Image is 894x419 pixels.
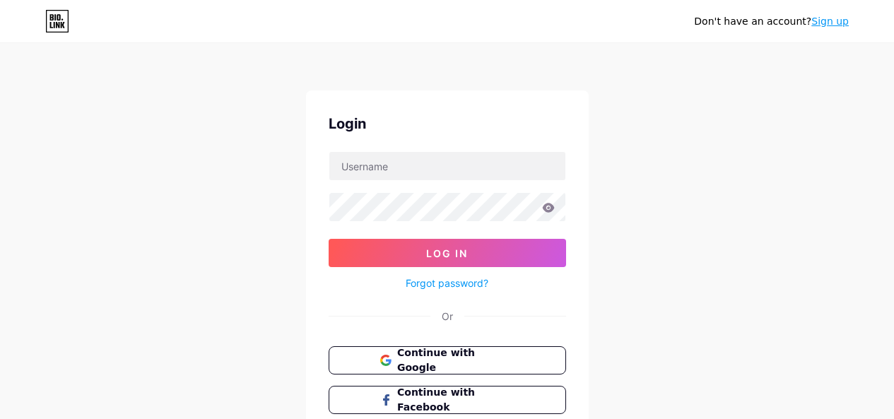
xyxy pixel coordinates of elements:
a: Forgot password? [406,276,488,290]
button: Continue with Facebook [329,386,566,414]
span: Continue with Google [397,346,514,375]
div: Login [329,113,566,134]
span: Continue with Facebook [397,385,514,415]
a: Sign up [811,16,849,27]
div: Don't have an account? [694,14,849,29]
span: Log In [426,247,468,259]
button: Log In [329,239,566,267]
button: Continue with Google [329,346,566,374]
div: Or [442,309,453,324]
input: Username [329,152,565,180]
